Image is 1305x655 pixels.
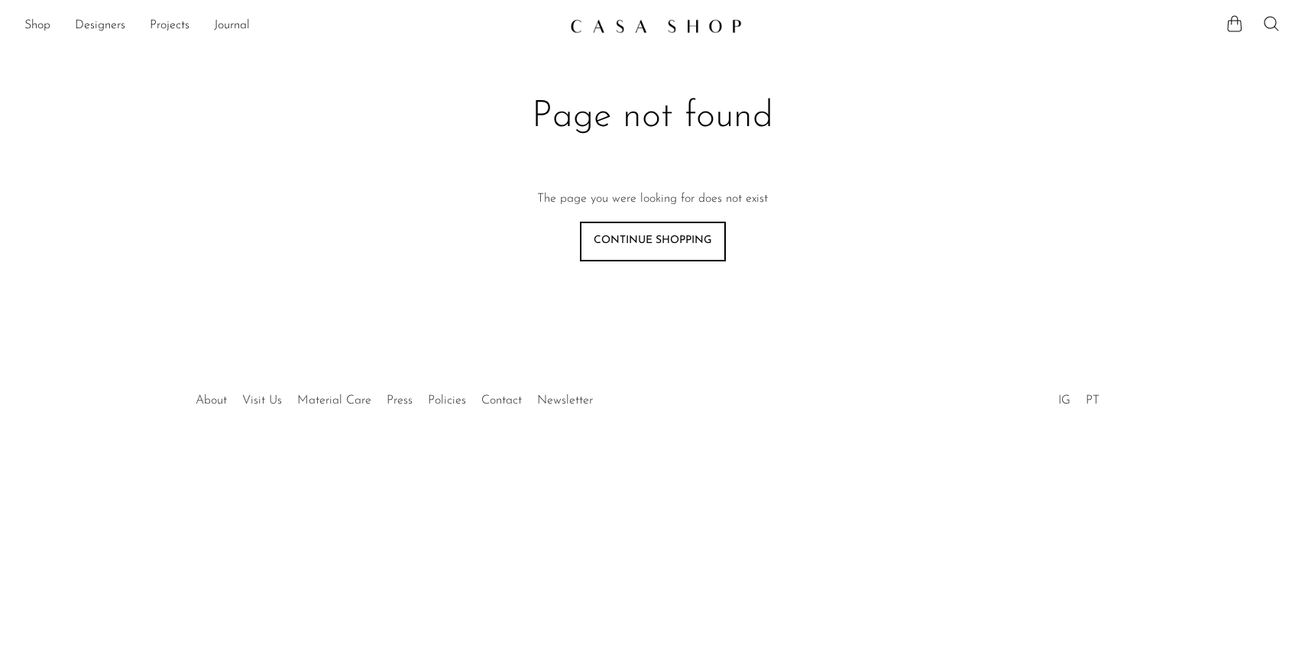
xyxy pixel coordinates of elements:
[24,16,50,36] a: Shop
[24,13,558,39] ul: NEW HEADER MENU
[196,394,227,407] a: About
[75,16,125,36] a: Designers
[580,222,726,261] a: Continue shopping
[1051,382,1107,411] ul: Social Medias
[537,190,768,209] p: The page you were looking for does not exist
[428,394,466,407] a: Policies
[1086,394,1099,407] a: PT
[150,16,189,36] a: Projects
[387,394,413,407] a: Press
[481,394,522,407] a: Contact
[188,382,601,411] ul: Quick links
[24,13,558,39] nav: Desktop navigation
[410,93,895,141] h1: Page not found
[1058,394,1070,407] a: IG
[214,16,250,36] a: Journal
[297,394,371,407] a: Material Care
[242,394,282,407] a: Visit Us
